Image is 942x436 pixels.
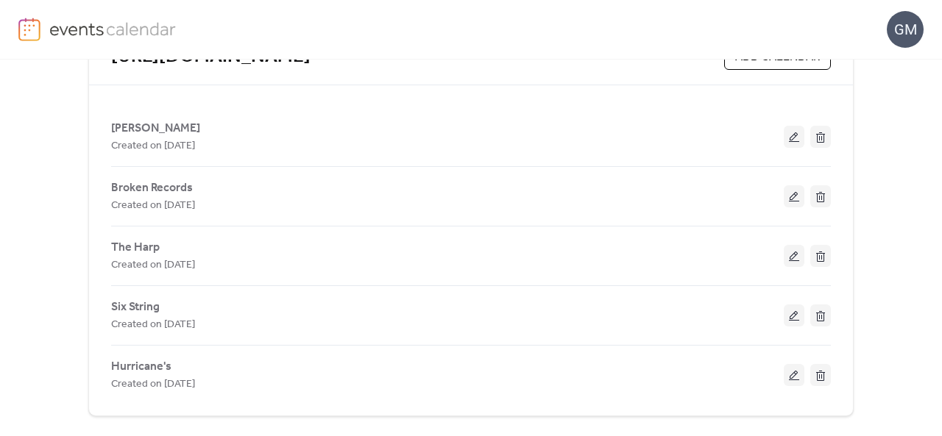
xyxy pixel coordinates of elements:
a: Broken Records [111,184,193,192]
span: Hurricane's [111,358,171,376]
span: The Harp [111,239,160,257]
span: Broken Records [111,179,193,197]
span: Six String [111,299,160,316]
div: GM [887,11,924,48]
span: Created on [DATE] [111,376,195,393]
span: Created on [DATE] [111,197,195,215]
a: [PERSON_NAME] [111,124,200,132]
span: Created on [DATE] [111,257,195,274]
span: ADD CALENDAR [735,49,820,66]
a: Six String [111,303,160,311]
img: logo [18,18,40,41]
a: Hurricane's [111,362,171,371]
span: [PERSON_NAME] [111,120,200,137]
span: Created on [DATE] [111,316,195,334]
span: Created on [DATE] [111,137,195,155]
a: The Harp [111,243,160,251]
img: logo-type [49,18,177,40]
